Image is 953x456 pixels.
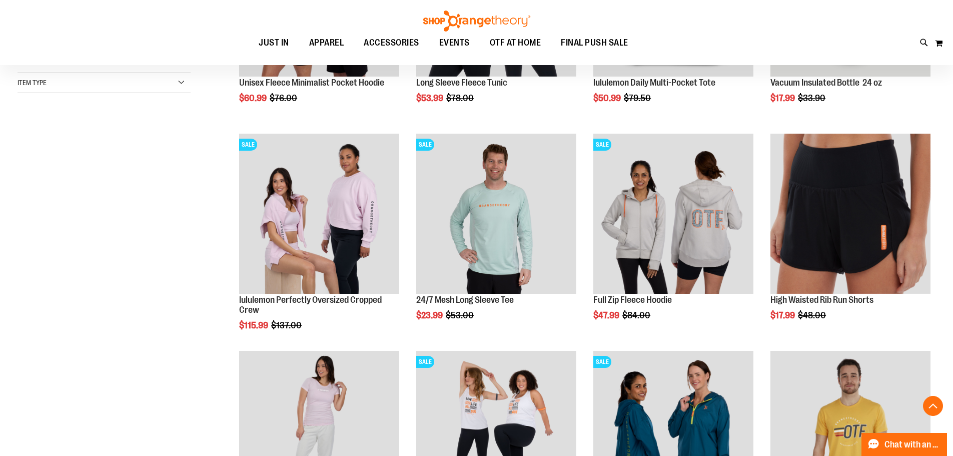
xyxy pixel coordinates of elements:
span: SALE [239,139,257,151]
a: Unisex Fleece Minimalist Pocket Hoodie [239,78,384,88]
a: Main Image of 1457091SALE [593,134,753,295]
button: Chat with an Expert [861,433,947,456]
a: High Waisted Rib Run Shorts [770,134,930,295]
div: product [588,129,758,346]
button: Back To Top [923,396,943,416]
span: $78.00 [446,93,475,103]
span: $53.00 [446,310,475,320]
span: OTF AT HOME [490,32,541,54]
a: Full Zip Fleece Hoodie [593,295,672,305]
span: ACCESSORIES [364,32,419,54]
span: FINAL PUSH SALE [561,32,628,54]
span: JUST IN [259,32,289,54]
div: product [765,129,935,346]
span: $48.00 [798,310,827,320]
a: lululemon Daily Multi-Pocket Tote [593,78,715,88]
a: 24/7 Mesh Long Sleeve Tee [416,295,514,305]
div: product [411,129,581,346]
a: lululemon Perfectly Oversized Cropped CrewSALE [239,134,399,295]
span: $50.99 [593,93,622,103]
span: $76.00 [270,93,299,103]
span: $23.99 [416,310,444,320]
span: SALE [416,139,434,151]
span: Item Type [18,79,47,87]
span: $137.00 [271,320,303,330]
span: $17.99 [770,93,796,103]
a: lululemon Perfectly Oversized Cropped Crew [239,295,382,315]
span: $79.50 [624,93,652,103]
img: lululemon Perfectly Oversized Cropped Crew [239,134,399,294]
span: SALE [416,356,434,368]
div: product [234,129,404,355]
span: $33.90 [798,93,827,103]
span: $17.99 [770,310,796,320]
span: SALE [593,139,611,151]
a: Long Sleeve Fleece Tunic [416,78,507,88]
img: Main Image of 1457091 [593,134,753,294]
span: APPAREL [309,32,344,54]
a: Main Image of 1457095SALE [416,134,576,295]
img: High Waisted Rib Run Shorts [770,134,930,294]
img: Shop Orangetheory [422,11,532,32]
span: $53.99 [416,93,445,103]
span: EVENTS [439,32,470,54]
span: $84.00 [622,310,652,320]
span: Chat with an Expert [884,440,941,449]
span: $47.99 [593,310,621,320]
span: $60.99 [239,93,268,103]
a: High Waisted Rib Run Shorts [770,295,873,305]
span: SALE [593,356,611,368]
span: $115.99 [239,320,270,330]
a: Vacuum Insulated Bottle 24 oz [770,78,882,88]
img: Main Image of 1457095 [416,134,576,294]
